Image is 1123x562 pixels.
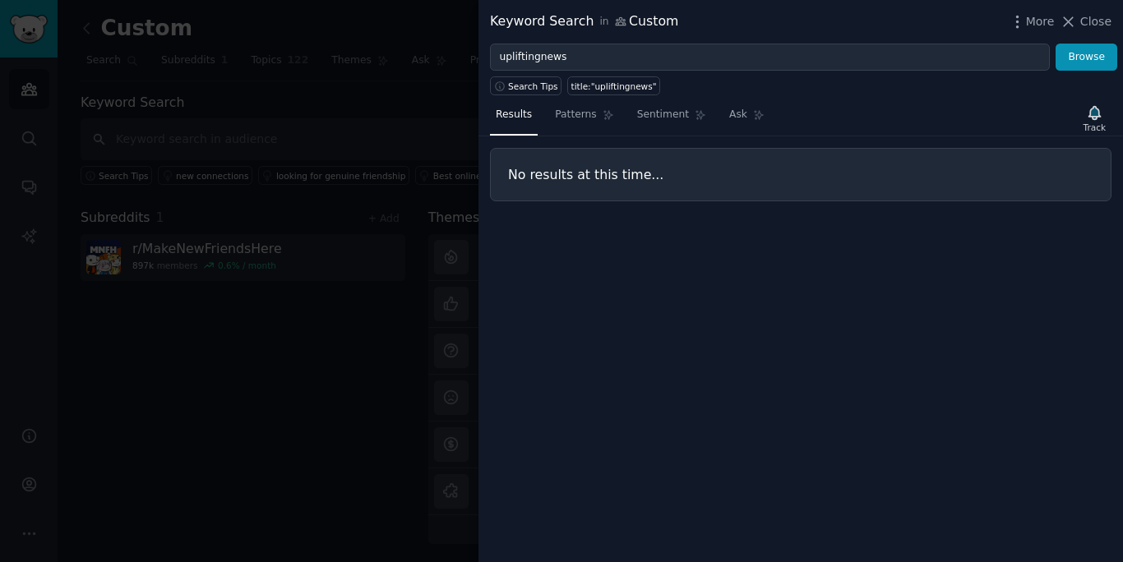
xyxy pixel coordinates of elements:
span: Sentiment [637,108,689,122]
a: Patterns [549,102,619,136]
button: Search Tips [490,76,561,95]
button: Track [1078,101,1111,136]
span: Search Tips [508,81,558,92]
button: More [1009,13,1055,30]
span: in [599,15,608,30]
button: Browse [1056,44,1117,71]
a: Results [490,102,538,136]
div: title:"upliftingnews" [571,81,657,92]
span: More [1026,13,1055,30]
button: Close [1060,13,1111,30]
span: Results [496,108,532,122]
span: Close [1080,13,1111,30]
span: Ask [729,108,747,122]
h3: No results at this time... [508,166,1093,183]
div: Keyword Search Custom [490,12,678,32]
a: Sentiment [631,102,712,136]
span: Patterns [555,108,596,122]
div: Track [1084,122,1106,133]
a: Ask [723,102,770,136]
a: title:"upliftingnews" [567,76,660,95]
input: Try a keyword related to your business [490,44,1050,71]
